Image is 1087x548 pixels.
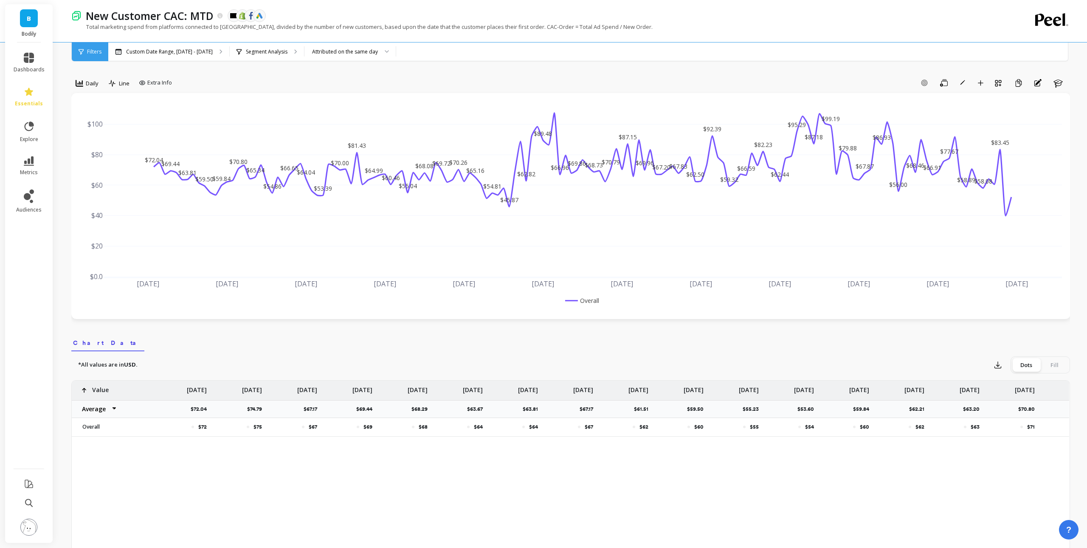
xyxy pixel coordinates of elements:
p: $54 [805,424,814,430]
nav: Tabs [71,332,1070,351]
p: [DATE] [794,381,814,394]
p: [DATE] [242,381,262,394]
button: ? [1059,520,1079,540]
p: $63.81 [523,406,543,412]
p: $67.17 [580,406,598,412]
p: $74.79 [247,406,267,412]
p: $69 [363,424,372,430]
p: [DATE] [187,381,207,394]
p: $64 [529,424,538,430]
span: Chart Data [73,339,143,347]
p: $64 [474,424,483,430]
p: $63 [971,424,980,430]
p: $59.50 [687,406,709,412]
span: Daily [86,79,99,88]
p: [DATE] [628,381,648,394]
p: [DATE] [960,381,980,394]
p: Custom Date Range, [DATE] - [DATE] [126,48,213,55]
img: api.klaviyo.svg [230,13,238,18]
p: $60 [860,424,869,430]
div: Fill [1040,358,1068,372]
p: [DATE] [849,381,869,394]
span: essentials [15,100,43,107]
p: [DATE] [463,381,483,394]
p: [DATE] [684,381,704,394]
img: profile picture [20,519,37,536]
p: [DATE] [904,381,924,394]
p: $75 [253,424,262,430]
strong: USD. [124,361,138,368]
p: Total marketing spend from platforms connected to [GEOGRAPHIC_DATA], divided by the number of new... [71,23,653,31]
p: $53.60 [797,406,819,412]
p: $69.44 [356,406,377,412]
div: Dots [1012,358,1040,372]
p: $62 [639,424,648,430]
p: $62.21 [909,406,929,412]
span: B [27,14,31,23]
p: $72.04 [191,406,212,412]
span: Filters [87,48,101,55]
span: Extra Info [147,79,172,87]
span: Line [119,79,130,88]
img: api.shopify.svg [239,12,246,20]
p: $63.20 [963,406,985,412]
div: Attributed on the same day [312,48,378,56]
p: Bodily [14,31,45,37]
p: $67.17 [304,406,322,412]
p: [DATE] [573,381,593,394]
img: header icon [71,11,82,21]
p: $68 [419,424,428,430]
p: $55.23 [743,406,764,412]
p: $71 [1027,424,1035,430]
p: [DATE] [1015,381,1035,394]
p: $72 [198,424,207,430]
p: Value [92,381,109,394]
p: New Customer CAC: MTD [86,8,214,23]
p: $70.80 [1018,406,1040,412]
span: explore [20,136,38,143]
p: $63.67 [467,406,488,412]
p: Segment Analysis [246,48,287,55]
p: $55 [750,424,759,430]
span: ? [1066,524,1071,536]
p: $59.84 [853,406,874,412]
p: [DATE] [352,381,372,394]
p: *All values are in [78,361,138,369]
img: api.google.svg [256,12,263,20]
p: $62 [915,424,924,430]
img: api.fb.svg [247,12,255,20]
span: metrics [20,169,38,176]
p: Overall [77,424,152,430]
p: [DATE] [408,381,428,394]
p: [DATE] [297,381,317,394]
p: [DATE] [739,381,759,394]
span: dashboards [14,66,45,73]
p: $61.51 [634,406,653,412]
p: $60 [694,424,704,430]
p: $67 [585,424,593,430]
span: audiences [16,206,42,213]
p: [DATE] [518,381,538,394]
p: $67 [309,424,317,430]
p: $68.29 [411,406,433,412]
